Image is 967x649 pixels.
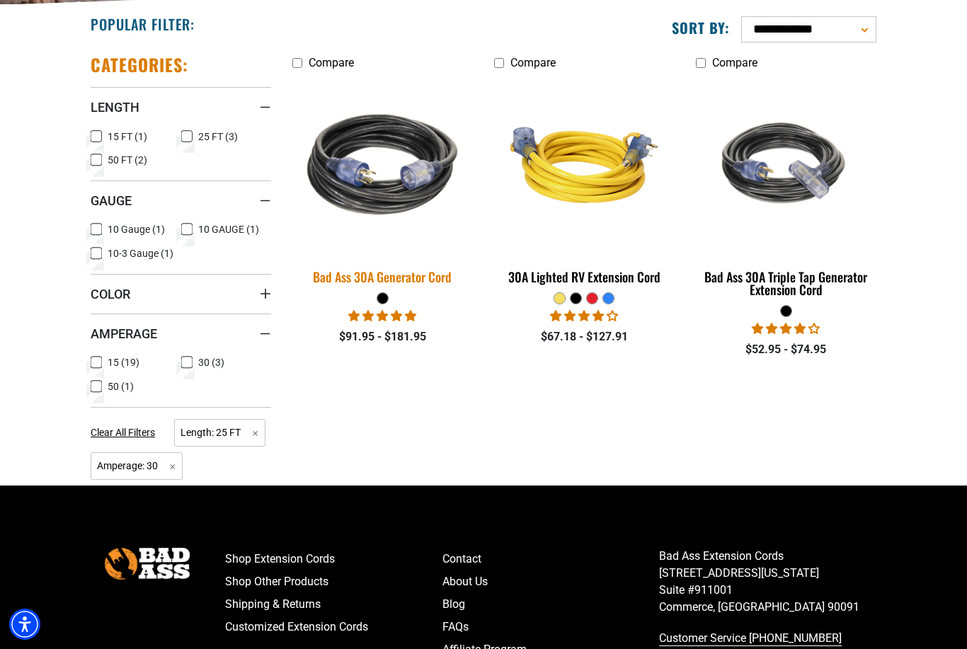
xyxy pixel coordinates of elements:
span: 15 FT (1) [108,132,147,142]
div: Bad Ass 30A Generator Cord [292,270,473,283]
a: Clear All Filters [91,425,161,440]
span: 4.11 stars [550,309,618,323]
a: black Bad Ass 30A Triple Tap Generator Extension Cord [696,76,876,304]
div: $91.95 - $181.95 [292,328,473,345]
a: Shop Extension Cords [225,548,442,570]
a: yellow 30A Lighted RV Extension Cord [494,76,675,292]
span: 15 (19) [108,357,139,367]
span: Color [91,286,130,302]
img: black [697,84,875,246]
summary: Amperage [91,314,271,353]
span: Length: 25 FT [174,419,265,447]
span: 10 Gauge (1) [108,224,165,234]
summary: Length [91,87,271,127]
span: Length [91,99,139,115]
a: Amperage: 30 [91,459,183,472]
a: black Bad Ass 30A Generator Cord [292,76,473,292]
div: $52.95 - $74.95 [696,341,876,358]
h2: Popular Filter: [91,15,195,33]
img: yellow [495,84,673,246]
span: Gauge [91,193,132,209]
span: Compare [510,56,556,69]
span: 4.00 stars [752,322,820,335]
span: 50 (1) [108,381,134,391]
div: 30A Lighted RV Extension Cord [494,270,675,283]
summary: Color [91,274,271,314]
span: 10 GAUGE (1) [198,224,259,234]
label: Sort by: [672,18,730,37]
span: Compare [309,56,354,69]
summary: Gauge [91,180,271,220]
span: Compare [712,56,757,69]
a: Customized Extension Cords [225,616,442,638]
a: Shop Other Products [225,570,442,593]
span: 25 FT (3) [198,132,238,142]
img: Bad Ass Extension Cords [105,548,190,580]
h2: Categories: [91,54,188,76]
span: Clear All Filters [91,427,155,438]
span: 50 FT (2) [108,155,147,165]
div: $67.18 - $127.91 [494,328,675,345]
a: About Us [442,570,660,593]
a: Contact [442,548,660,570]
a: FAQs [442,616,660,638]
span: Amperage: 30 [91,452,183,480]
div: Bad Ass 30A Triple Tap Generator Extension Cord [696,270,876,296]
span: 10-3 Gauge (1) [108,248,173,258]
a: Length: 25 FT [174,425,265,439]
img: black [284,74,482,255]
span: 5.00 stars [348,309,416,323]
span: Amperage [91,326,157,342]
p: Bad Ass Extension Cords [STREET_ADDRESS][US_STATE] Suite #911001 Commerce, [GEOGRAPHIC_DATA] 90091 [659,548,876,616]
a: Shipping & Returns [225,593,442,616]
div: Accessibility Menu [9,609,40,640]
a: Blog [442,593,660,616]
span: 30 (3) [198,357,224,367]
